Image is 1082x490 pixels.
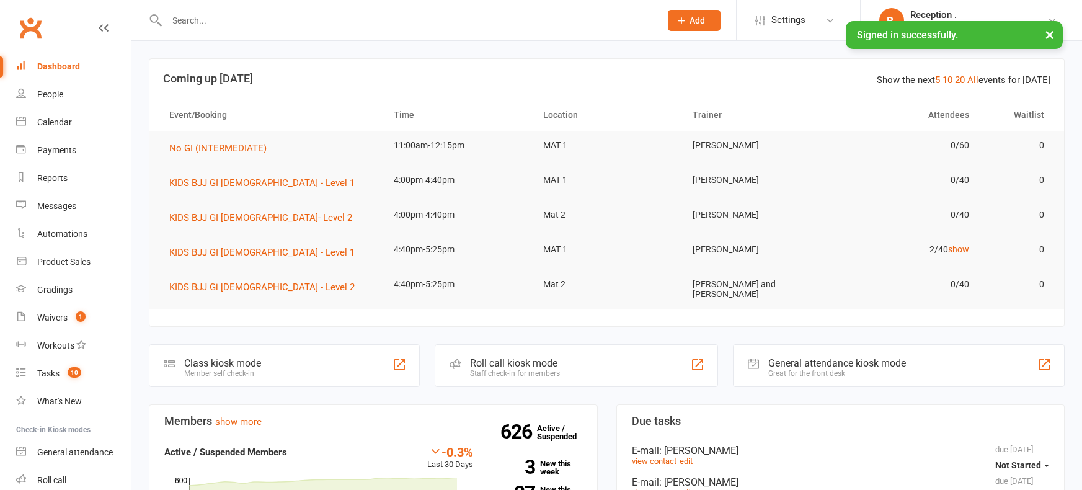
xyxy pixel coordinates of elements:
a: view contact [632,457,676,466]
th: Time [383,99,532,131]
div: Calendar [37,117,72,127]
div: Show the next events for [DATE] [877,73,1050,87]
a: General attendance kiosk mode [16,439,131,466]
span: 1 [76,311,86,322]
span: Not Started [995,460,1041,470]
a: 10 [942,74,952,86]
div: Waivers [37,313,68,323]
td: 0 [980,166,1055,195]
div: Workouts [37,341,74,350]
div: Gradings [37,285,73,295]
span: : [PERSON_NAME] [659,476,738,488]
td: MAT 1 [532,131,681,160]
span: Settings [771,6,805,34]
span: : [PERSON_NAME] [659,445,738,457]
strong: 3 [492,458,535,476]
a: 3New this week [492,460,582,476]
a: Reports [16,164,131,192]
td: 4:40pm-5:25pm [383,270,532,299]
a: 5 [935,74,940,86]
td: [PERSON_NAME] [681,200,831,229]
a: Calendar [16,109,131,136]
td: 2/40 [831,235,980,264]
th: Event/Booking [158,99,383,131]
span: Add [690,16,705,25]
div: Roll call kiosk mode [470,357,560,369]
div: Roll call [37,475,66,485]
td: 0 [980,131,1055,160]
a: What's New [16,388,131,416]
a: Gradings [16,276,131,304]
a: Workouts [16,332,131,360]
a: All [967,74,978,86]
button: × [1039,21,1061,48]
th: Location [532,99,681,131]
strong: Active / Suspended Members [164,447,287,458]
div: Tasks [37,368,60,378]
div: What's New [37,396,82,406]
a: show [948,244,969,254]
span: No GI (INTERMEDIATE) [169,143,267,154]
div: [PERSON_NAME] Brazilian Jiu-Jitsu [910,20,1047,32]
div: -0.3% [427,445,473,458]
td: Mat 2 [532,200,681,229]
td: 0 [980,200,1055,229]
div: Reports [37,173,68,183]
div: Product Sales [37,257,91,267]
button: Add [668,10,721,31]
a: Automations [16,220,131,248]
td: 0/60 [831,131,980,160]
th: Attendees [831,99,980,131]
button: KIDS BJJ GI [DEMOGRAPHIC_DATA]- Level 2 [169,210,361,225]
div: People [37,89,63,99]
div: E-mail [632,476,1050,488]
span: 10 [68,367,81,378]
span: KIDS BJJ Gi [DEMOGRAPHIC_DATA] - Level 2 [169,282,355,293]
div: E-mail [632,445,1050,457]
div: Great for the front desk [768,369,906,378]
td: 4:00pm-4:40pm [383,166,532,195]
div: Last 30 Days [427,445,473,471]
button: No GI (INTERMEDIATE) [169,141,275,156]
div: Staff check-in for members [470,369,560,378]
td: 11:00am-12:15pm [383,131,532,160]
td: 0 [980,270,1055,299]
td: Mat 2 [532,270,681,299]
th: Trainer [681,99,831,131]
td: [PERSON_NAME] [681,166,831,195]
strong: 626 [500,422,537,441]
button: Not Started [995,454,1049,476]
a: Payments [16,136,131,164]
a: Messages [16,192,131,220]
div: Messages [37,201,76,211]
td: 0/40 [831,270,980,299]
a: People [16,81,131,109]
span: Signed in successfully. [857,29,958,41]
td: MAT 1 [532,235,681,264]
button: KIDS BJJ GI [DEMOGRAPHIC_DATA] - Level 1 [169,245,363,260]
td: 0 [980,235,1055,264]
div: Automations [37,229,87,239]
td: 0/40 [831,200,980,229]
button: KIDS BJJ Gi [DEMOGRAPHIC_DATA] - Level 2 [169,280,363,295]
td: 0/40 [831,166,980,195]
td: MAT 1 [532,166,681,195]
h3: Coming up [DATE] [163,73,1050,85]
a: Dashboard [16,53,131,81]
button: KIDS BJJ GI [DEMOGRAPHIC_DATA] - Level 1 [169,176,363,190]
a: Clubworx [15,12,46,43]
a: edit [680,457,693,466]
td: [PERSON_NAME] [681,235,831,264]
td: 4:00pm-4:40pm [383,200,532,229]
span: KIDS BJJ GI [DEMOGRAPHIC_DATA]- Level 2 [169,212,352,223]
td: [PERSON_NAME] [681,131,831,160]
div: Payments [37,145,76,155]
h3: Members [164,415,582,427]
a: Product Sales [16,248,131,276]
div: Class kiosk mode [184,357,261,369]
td: 4:40pm-5:25pm [383,235,532,264]
div: General attendance kiosk mode [768,357,906,369]
a: 626Active / Suspended [537,415,592,450]
span: KIDS BJJ GI [DEMOGRAPHIC_DATA] - Level 1 [169,247,355,258]
div: R. [879,8,904,33]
